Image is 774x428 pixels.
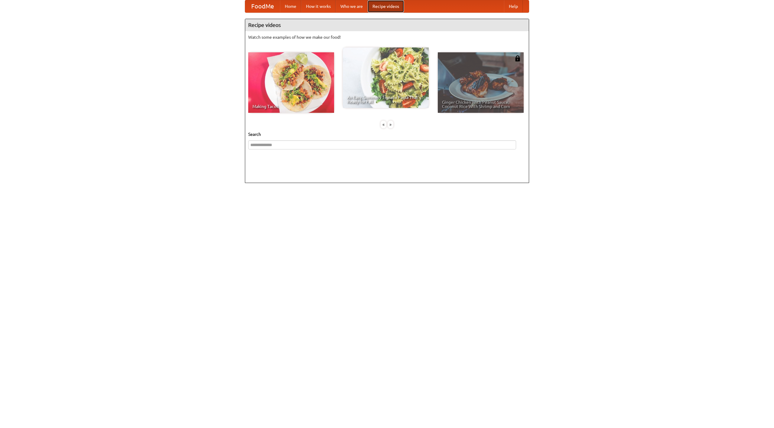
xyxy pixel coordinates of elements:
h5: Search [248,131,526,137]
a: An Easy, Summery Tomato Pasta That's Ready for Fall [343,47,429,108]
a: Who we are [336,0,368,12]
a: Recipe videos [368,0,404,12]
div: « [381,121,386,128]
a: Help [504,0,523,12]
a: Home [280,0,301,12]
div: » [388,121,393,128]
span: An Easy, Summery Tomato Pasta That's Ready for Fall [347,95,424,104]
h4: Recipe videos [245,19,529,31]
p: Watch some examples of how we make our food! [248,34,526,40]
span: Making Tacos [252,104,330,109]
a: Making Tacos [248,52,334,113]
img: 483408.png [515,55,521,61]
a: How it works [301,0,336,12]
a: FoodMe [245,0,280,12]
